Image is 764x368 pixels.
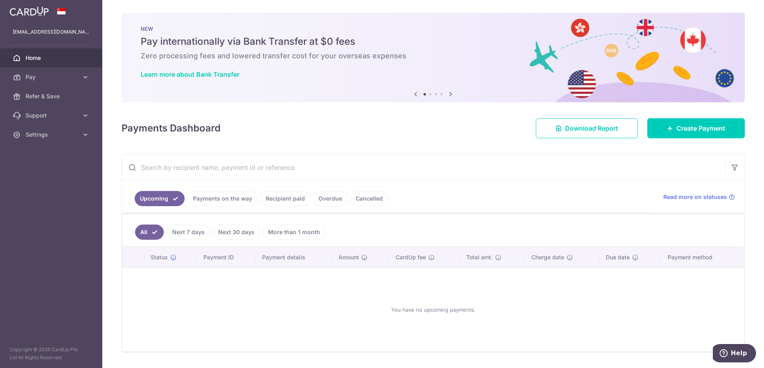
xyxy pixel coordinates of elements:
h4: Payments Dashboard [121,121,221,135]
p: [EMAIL_ADDRESS][DOMAIN_NAME] [13,28,90,36]
a: Download Report [536,118,638,138]
a: Upcoming [135,191,185,206]
h5: Pay internationally via Bank Transfer at $0 fees [141,35,726,48]
th: Payment details [256,247,332,268]
span: CardUp fee [396,253,426,261]
span: Create Payment [676,123,725,133]
h6: Zero processing fees and lowered transfer cost for your overseas expenses [141,51,726,61]
th: Payment method [661,247,744,268]
th: Payment ID [197,247,256,268]
span: Total amt. [466,253,493,261]
a: Next 7 days [167,225,210,240]
img: CardUp [10,6,49,16]
span: Amount [338,253,359,261]
a: Next 30 days [213,225,260,240]
div: You have no upcoming payments. [132,275,734,345]
p: NEW [141,26,726,32]
span: Charge date [531,253,564,261]
span: Pay [26,73,78,81]
span: Settings [26,131,78,139]
span: Support [26,111,78,119]
a: Recipient paid [261,191,310,206]
a: Cancelled [350,191,388,206]
span: Read more on statuses [663,193,727,201]
iframe: Opens a widget where you can find more information [713,344,756,364]
span: Due date [606,253,630,261]
a: More than 1 month [263,225,325,240]
a: Payments on the way [188,191,257,206]
a: All [135,225,164,240]
span: Home [26,54,78,62]
a: Overdue [313,191,347,206]
input: Search by recipient name, payment id or reference [122,155,725,180]
span: Download Report [565,123,618,133]
a: Create Payment [647,118,745,138]
span: Status [151,253,168,261]
a: Learn more about Bank Transfer [141,70,239,78]
span: Refer & Save [26,92,78,100]
a: Read more on statuses [663,193,735,201]
img: Bank transfer banner [121,13,745,102]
